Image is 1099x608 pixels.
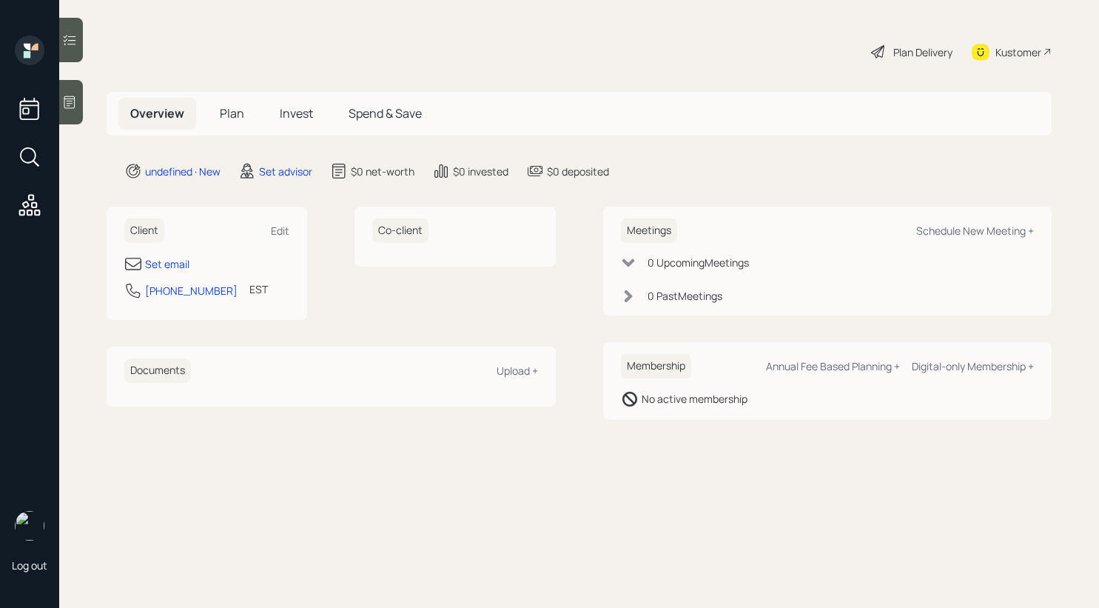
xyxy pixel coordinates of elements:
div: No active membership [642,391,747,407]
span: Plan [220,105,244,121]
div: Set advisor [259,164,312,179]
div: undefined · New [145,164,221,179]
span: Spend & Save [349,105,422,121]
div: Upload + [497,364,538,378]
div: $0 invested [453,164,508,179]
h6: Co-client [372,218,428,243]
div: Log out [12,558,47,572]
span: Invest [280,105,313,121]
div: Edit [271,224,289,238]
div: Digital-only Membership + [912,359,1034,373]
h6: Client [124,218,164,243]
div: EST [249,281,268,297]
h6: Membership [621,354,691,378]
div: 0 Past Meeting s [648,288,722,304]
div: [PHONE_NUMBER] [145,283,238,298]
img: retirable_logo.png [15,511,44,541]
div: Kustomer [995,44,1041,60]
div: Set email [145,256,189,272]
div: Plan Delivery [893,44,952,60]
div: 0 Upcoming Meeting s [648,255,749,270]
h6: Meetings [621,218,677,243]
div: Annual Fee Based Planning + [766,359,900,373]
div: $0 net-worth [351,164,414,179]
h6: Documents [124,358,191,383]
div: Schedule New Meeting + [916,224,1034,238]
div: $0 deposited [547,164,609,179]
span: Overview [130,105,184,121]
